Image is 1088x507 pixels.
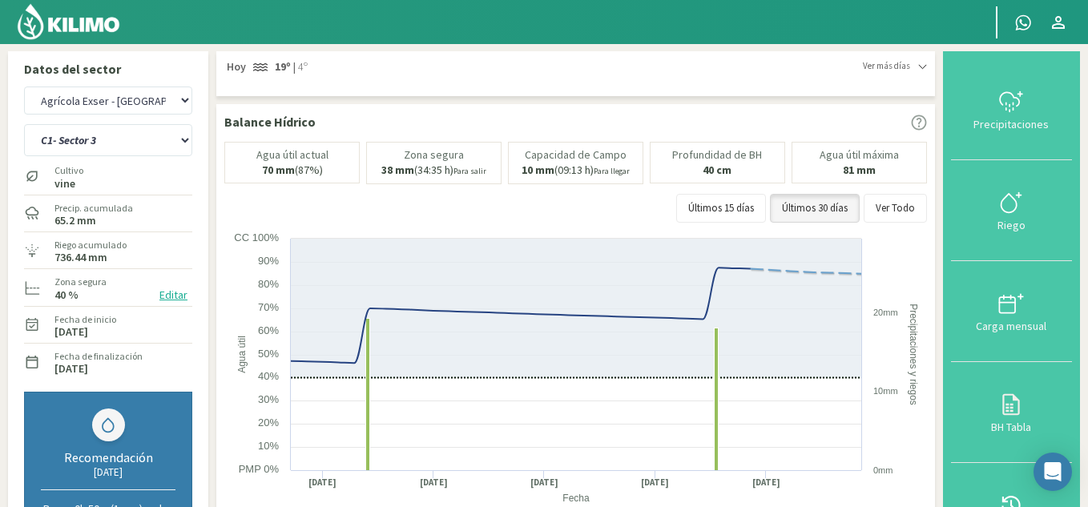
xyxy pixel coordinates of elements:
div: Carga mensual [956,320,1067,332]
button: Ver Todo [864,194,927,223]
p: (09:13 h) [522,164,630,177]
button: BH Tabla [951,362,1072,463]
label: Riego acumulado [54,238,127,252]
text: 20% [258,416,279,429]
text: Precipitaciones y riegos [908,304,919,405]
button: Editar [155,286,192,304]
label: [DATE] [54,327,88,337]
div: Precipitaciones [956,119,1067,130]
button: Precipitaciones [951,59,1072,160]
span: Ver más días [863,59,910,73]
text: 30% [258,393,279,405]
strong: 19º [275,59,291,74]
p: Capacidad de Campo [525,149,627,161]
text: 60% [258,324,279,336]
b: 38 mm [381,163,414,177]
p: (87%) [262,164,323,176]
text: 70% [258,301,279,313]
div: Riego [956,219,1067,231]
span: | [293,59,296,75]
small: Para llegar [594,166,630,176]
text: 10% [258,440,279,452]
p: Balance Hídrico [224,112,316,131]
p: Agua útil actual [256,149,328,161]
button: Últimos 15 días [676,194,766,223]
label: Zona segura [54,275,107,289]
div: [DATE] [41,465,175,479]
b: 10 mm [522,163,554,177]
div: Recomendación [41,449,175,465]
p: Zona segura [404,149,464,161]
text: [DATE] [420,477,448,489]
label: 736.44 mm [54,252,107,263]
label: 65.2 mm [54,215,96,226]
text: 20mm [873,308,898,317]
label: Fecha de finalización [54,349,143,364]
label: Precip. acumulada [54,201,133,215]
b: 70 mm [262,163,295,177]
text: 50% [258,348,279,360]
text: 10mm [873,386,898,396]
button: Últimos 30 días [770,194,860,223]
text: Agua útil [236,336,248,373]
text: 40% [258,370,279,382]
p: Agua útil máxima [820,149,899,161]
text: 90% [258,255,279,267]
b: 81 mm [843,163,876,177]
div: Open Intercom Messenger [1034,453,1072,491]
text: [DATE] [641,477,669,489]
span: Hoy [224,59,246,75]
p: Datos del sector [24,59,192,78]
b: 40 cm [703,163,731,177]
text: 80% [258,278,279,290]
div: BH Tabla [956,421,1067,433]
text: [DATE] [530,477,558,489]
text: Fecha [562,493,590,504]
label: [DATE] [54,364,88,374]
button: Riego [951,160,1072,261]
label: Cultivo [54,163,83,178]
text: 0mm [873,465,893,475]
p: Profundidad de BH [672,149,762,161]
label: vine [54,179,83,189]
img: Kilimo [16,2,121,41]
p: (34:35 h) [381,164,486,177]
text: [DATE] [308,477,336,489]
small: Para salir [453,166,486,176]
label: Fecha de inicio [54,312,116,327]
label: 40 % [54,290,79,300]
button: Carga mensual [951,261,1072,362]
text: CC 100% [234,231,279,243]
text: [DATE] [752,477,780,489]
span: 4º [296,59,308,75]
text: PMP 0% [239,463,280,475]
